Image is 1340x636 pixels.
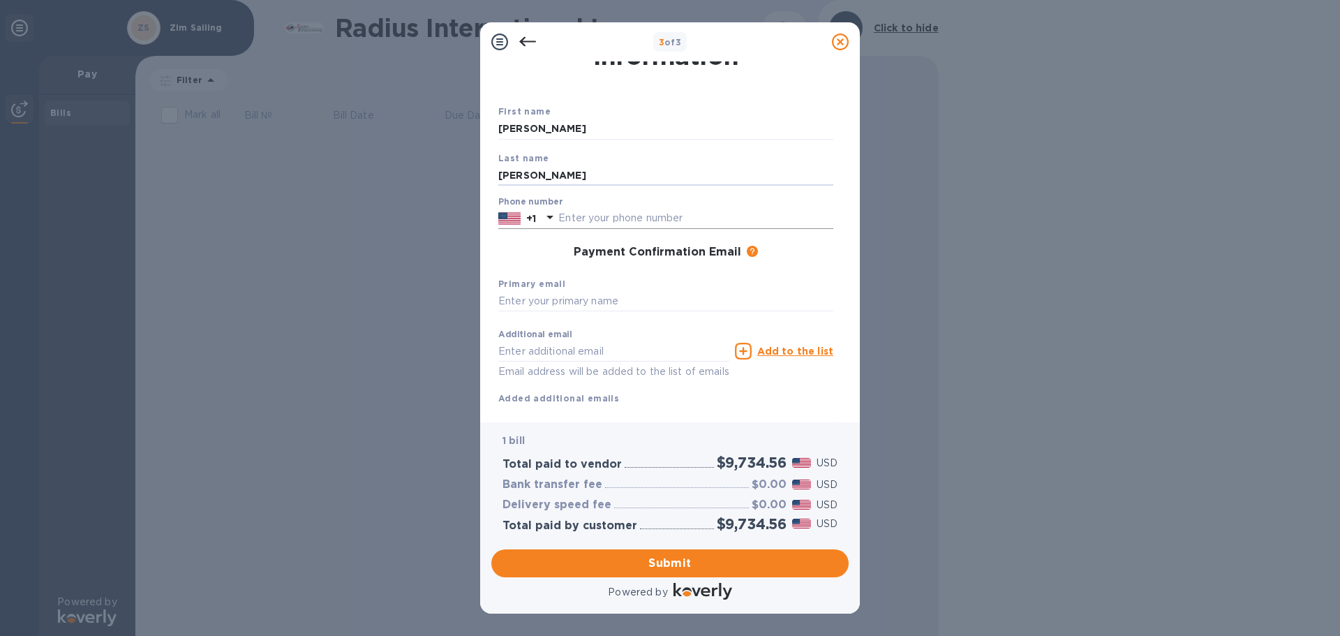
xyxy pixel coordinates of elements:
[752,498,787,512] h3: $0.00
[502,498,611,512] h3: Delivery speed fee
[608,585,667,600] p: Powered by
[752,478,787,491] h3: $0.00
[498,291,833,312] input: Enter your primary name
[502,435,525,446] b: 1 bill
[673,583,732,600] img: Logo
[498,364,729,380] p: Email address will be added to the list of emails
[502,519,637,533] h3: Total paid by customer
[498,279,565,289] b: Primary email
[498,153,549,163] b: Last name
[498,198,563,207] label: Phone number
[526,212,536,225] p: +1
[491,549,849,577] button: Submit
[717,454,787,471] h2: $9,734.56
[792,458,811,468] img: USD
[558,208,833,229] input: Enter your phone number
[574,246,741,259] h3: Payment Confirmation Email
[498,393,619,404] b: Added additional emails
[717,515,787,533] h2: $9,734.56
[498,331,572,339] label: Additional email
[498,341,729,362] input: Enter additional email
[817,456,837,471] p: USD
[792,480,811,489] img: USD
[498,211,521,226] img: US
[757,346,833,357] u: Add to the list
[817,517,837,531] p: USD
[817,478,837,492] p: USD
[498,119,833,140] input: Enter your first name
[502,555,837,572] span: Submit
[498,165,833,186] input: Enter your last name
[659,37,682,47] b: of 3
[502,478,602,491] h3: Bank transfer fee
[817,498,837,512] p: USD
[498,106,551,117] b: First name
[659,37,664,47] span: 3
[792,519,811,528] img: USD
[502,458,622,471] h3: Total paid to vendor
[498,12,833,71] h1: Payment Contact Information
[792,500,811,510] img: USD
